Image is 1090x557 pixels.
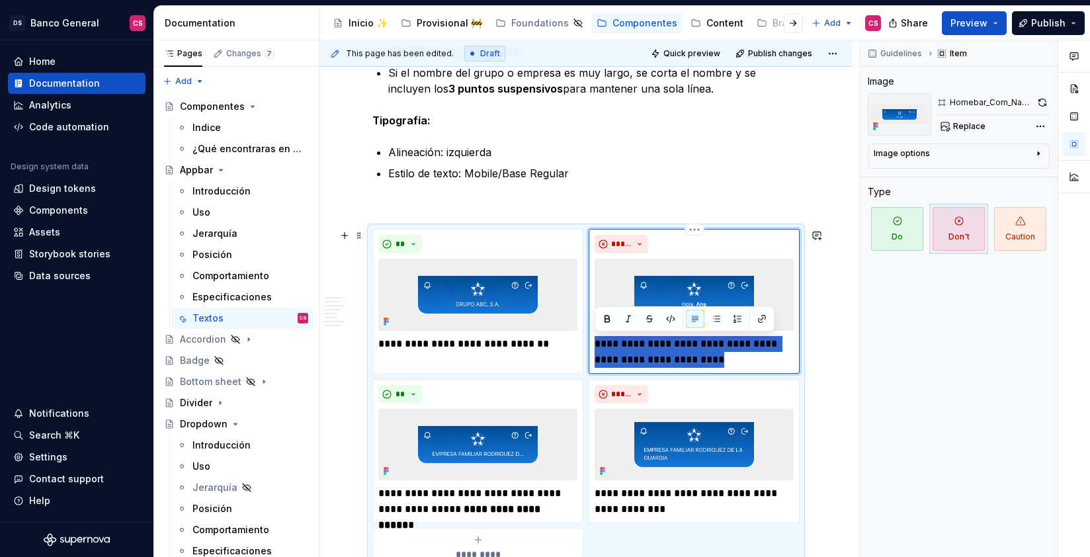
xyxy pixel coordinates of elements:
[448,82,563,95] strong: 3 puntos suspensivos
[29,226,60,239] div: Assets
[192,142,302,155] div: ¿Qué encontraras en cada sección?
[8,425,146,446] button: Search ⌘K
[868,185,891,198] div: Type
[159,413,314,435] a: Dropdown
[417,17,482,30] div: Provisional 🚧
[8,403,146,424] button: Notifications
[29,429,79,442] div: Search ⌘K
[171,265,314,286] a: Comportamiento
[9,15,25,31] div: DS
[264,48,274,59] span: 7
[732,44,818,63] button: Publish changes
[953,121,985,132] span: Replace
[175,76,192,87] span: Add
[29,472,104,486] div: Contact support
[937,117,991,136] button: Replace
[29,99,71,112] div: Analytics
[30,17,99,30] div: Banco General
[8,95,146,116] a: Analytics
[511,17,569,30] div: Foundations
[159,159,314,181] a: Appbar
[180,163,213,177] div: Appbar
[327,13,393,34] a: Inicio ✨
[378,409,577,480] img: 25870a04-e8d6-447d-94aa-cdbd3ac484d3.png
[3,9,151,37] button: DSBanco GeneralCS
[663,48,720,59] span: Quick preview
[180,375,241,388] div: Bottom sheet
[159,371,314,392] a: Bottom sheet
[192,312,224,325] div: Textos
[29,182,96,195] div: Design tokens
[164,48,202,59] div: Pages
[8,200,146,221] a: Components
[874,148,930,159] div: Image options
[192,439,251,452] div: Introducción
[29,77,100,90] div: Documentation
[1031,17,1066,30] span: Publish
[165,17,314,30] div: Documentation
[171,519,314,540] a: Comportamiento
[133,18,143,28] div: CS
[874,148,1044,164] button: Image options
[192,290,272,304] div: Especificaciones
[8,468,146,490] button: Contact support
[950,97,1032,108] div: Homebar_Com_Name_Dont
[180,333,226,346] div: Accordion
[180,100,245,113] div: Componentes
[171,308,314,329] a: TextosCS
[11,161,89,172] div: Design system data
[591,13,683,34] a: Componentes
[8,447,146,468] a: Settings
[8,116,146,138] a: Code automation
[29,55,56,68] div: Home
[8,243,146,265] a: Storybook stories
[994,207,1046,251] span: Caution
[192,248,232,261] div: Posición
[29,494,50,507] div: Help
[171,435,314,456] a: Introducción
[159,350,314,371] a: Badge
[8,73,146,94] a: Documentation
[192,502,232,515] div: Posición
[824,18,841,28] span: Add
[868,204,927,254] button: Do
[864,44,928,63] button: Guidelines
[751,13,819,34] a: Brand
[378,259,577,330] img: 8357f87f-93c2-4833-a467-415cdc837754.png
[388,165,800,181] p: Estilo de texto: Mobile/Base Regular
[44,533,110,546] svg: Supernova Logo
[171,117,314,138] a: Indice
[991,204,1050,254] button: Caution
[327,10,805,36] div: Page tree
[929,204,988,254] button: Don't
[490,13,589,34] a: Foundations
[8,178,146,199] a: Design tokens
[612,17,677,30] div: Componentes
[880,48,922,59] span: Guidelines
[159,72,208,91] button: Add
[171,202,314,223] a: Uso
[29,204,88,217] div: Components
[1012,11,1085,35] button: Publish
[933,207,985,251] span: Don't
[346,48,454,59] span: This page has been edited.
[226,48,274,59] div: Changes
[159,96,314,117] a: Componentes
[192,460,210,473] div: Uso
[8,222,146,243] a: Assets
[882,11,937,35] button: Share
[396,13,487,34] a: Provisional 🚧
[480,48,500,59] span: Draft
[868,75,894,88] div: Image
[171,181,314,202] a: Introducción
[171,244,314,265] a: Posición
[388,144,800,160] p: Alineación: izquierda
[8,490,146,511] button: Help
[372,114,431,127] strong: Tipografía:
[180,354,210,367] div: Badge
[942,11,1007,35] button: Preview
[29,450,67,464] div: Settings
[192,121,221,134] div: Indice
[300,312,307,325] div: CS
[685,13,749,34] a: Content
